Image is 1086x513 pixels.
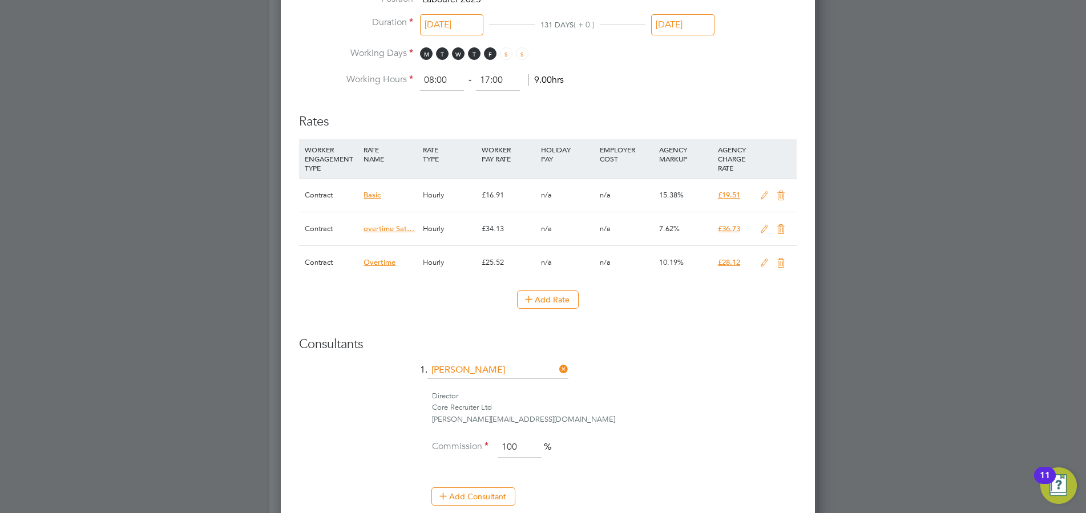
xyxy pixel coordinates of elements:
span: F [484,47,496,60]
div: Hourly [420,212,479,245]
div: EMPLOYER COST [597,139,656,169]
span: % [544,441,551,453]
input: Select one [420,14,483,35]
div: Contract [302,212,361,245]
div: Hourly [420,246,479,279]
input: Select one [651,14,714,35]
span: 15.38% [659,190,684,200]
span: T [436,47,449,60]
label: Working Days [299,47,413,59]
div: RATE TYPE [420,139,479,169]
li: 1. [299,362,797,390]
div: HOLIDAY PAY [538,139,597,169]
div: Director [432,390,797,402]
span: £19.51 [718,190,740,200]
span: M [420,47,433,60]
h3: Consultants [299,336,797,353]
button: Add Consultant [431,487,515,506]
span: 10.19% [659,257,684,267]
span: £36.73 [718,224,740,233]
span: £28.12 [718,257,740,267]
div: £16.91 [479,179,538,212]
div: 11 [1040,475,1050,490]
span: S [516,47,528,60]
span: n/a [541,224,552,233]
span: 7.62% [659,224,680,233]
h3: Rates [299,102,797,130]
span: n/a [541,190,552,200]
div: AGENCY CHARGE RATE [715,139,754,178]
div: £34.13 [479,212,538,245]
span: S [500,47,512,60]
span: n/a [600,257,611,267]
span: overtime Sat… [364,224,414,233]
span: Basic [364,190,381,200]
span: T [468,47,481,60]
label: Duration [299,17,413,29]
span: n/a [541,257,552,267]
div: WORKER ENGAGEMENT TYPE [302,139,361,178]
input: 17:00 [476,70,520,91]
button: Add Rate [517,290,579,309]
div: Hourly [420,179,479,212]
span: n/a [600,224,611,233]
div: WORKER PAY RATE [479,139,538,169]
span: 9.00hrs [528,74,564,86]
div: Contract [302,246,361,279]
div: RATE NAME [361,139,419,169]
div: AGENCY MARKUP [656,139,715,169]
div: Contract [302,179,361,212]
span: ‐ [466,74,474,86]
span: Overtime [364,257,395,267]
span: ( + 0 ) [574,19,595,30]
button: Open Resource Center, 11 new notifications [1040,467,1077,504]
span: W [452,47,465,60]
span: 131 DAYS [540,20,574,30]
input: 08:00 [420,70,464,91]
input: Search for... [427,362,568,379]
span: n/a [600,190,611,200]
div: Core Recruiter Ltd [432,402,797,414]
div: £25.52 [479,246,538,279]
label: Working Hours [299,74,413,86]
label: Commission [431,441,489,453]
div: [PERSON_NAME][EMAIL_ADDRESS][DOMAIN_NAME] [432,414,797,426]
